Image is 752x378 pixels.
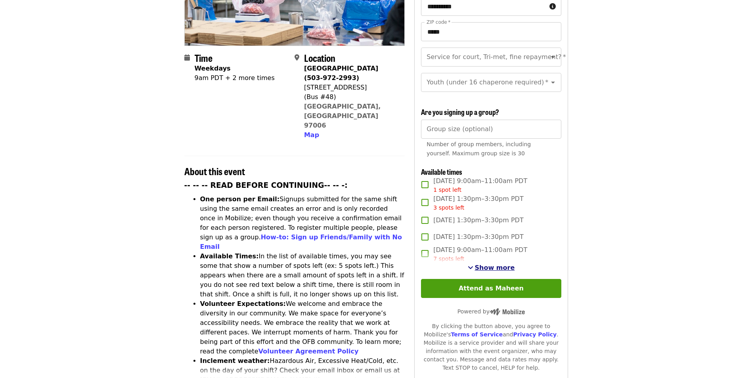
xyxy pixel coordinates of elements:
strong: Volunteer Expectations: [200,300,286,307]
div: (Bus #48) [304,92,398,102]
a: Volunteer Agreement Policy [258,347,359,355]
input: ZIP code [421,22,561,41]
span: [DATE] 1:30pm–3:30pm PDT [433,194,523,212]
strong: One person per Email: [200,195,280,203]
span: About this event [184,164,245,178]
label: ZIP code [427,20,450,25]
a: How-to: Sign up Friends/Family with No Email [200,233,402,250]
a: [GEOGRAPHIC_DATA], [GEOGRAPHIC_DATA] 97006 [304,103,381,129]
li: In the list of available times, you may see some that show a number of spots left (ex: 5 spots le... [200,252,405,299]
span: [DATE] 1:30pm–3:30pm PDT [433,232,523,242]
button: See more timeslots [468,263,515,273]
span: 1 spot left [433,187,461,193]
span: Location [304,51,335,65]
div: By clicking the button above, you agree to Mobilize's and . Mobilize is a service provider and wi... [421,322,561,372]
span: Available times [421,166,462,177]
img: Powered by Mobilize [490,308,525,315]
li: Signups submitted for the same shift using the same email creates an error and is only recorded o... [200,195,405,252]
i: circle-info icon [549,3,556,10]
div: 9am PDT + 2 more times [195,73,275,83]
strong: [GEOGRAPHIC_DATA] (503-972-2993) [304,65,378,82]
span: Number of group members, including yourself. Maximum group size is 30 [427,141,531,157]
span: 7 spots left [433,256,464,262]
button: Attend as Maheen [421,279,561,298]
a: Terms of Service [451,331,503,338]
span: Show more [475,264,515,271]
li: We welcome and embrace the diversity in our community. We make space for everyone’s accessibility... [200,299,405,356]
strong: Inclement weather: [200,357,270,365]
span: Map [304,131,319,139]
button: Open [547,77,559,88]
span: [DATE] 9:00am–11:00am PDT [433,176,527,194]
button: Map [304,130,319,140]
button: Open [547,52,559,63]
div: [STREET_ADDRESS] [304,83,398,92]
span: [DATE] 9:00am–11:00am PDT [433,245,527,263]
span: Are you signing up a group? [421,107,499,117]
i: map-marker-alt icon [295,54,299,61]
span: [DATE] 1:30pm–3:30pm PDT [433,216,523,225]
span: 3 spots left [433,204,464,211]
strong: -- -- -- READ BEFORE CONTINUING-- -- -: [184,181,348,189]
a: Privacy Policy [513,331,557,338]
strong: Available Times: [200,252,259,260]
i: calendar icon [184,54,190,61]
strong: Weekdays [195,65,231,72]
input: [object Object] [421,120,561,139]
span: Time [195,51,212,65]
span: Powered by [457,308,525,315]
